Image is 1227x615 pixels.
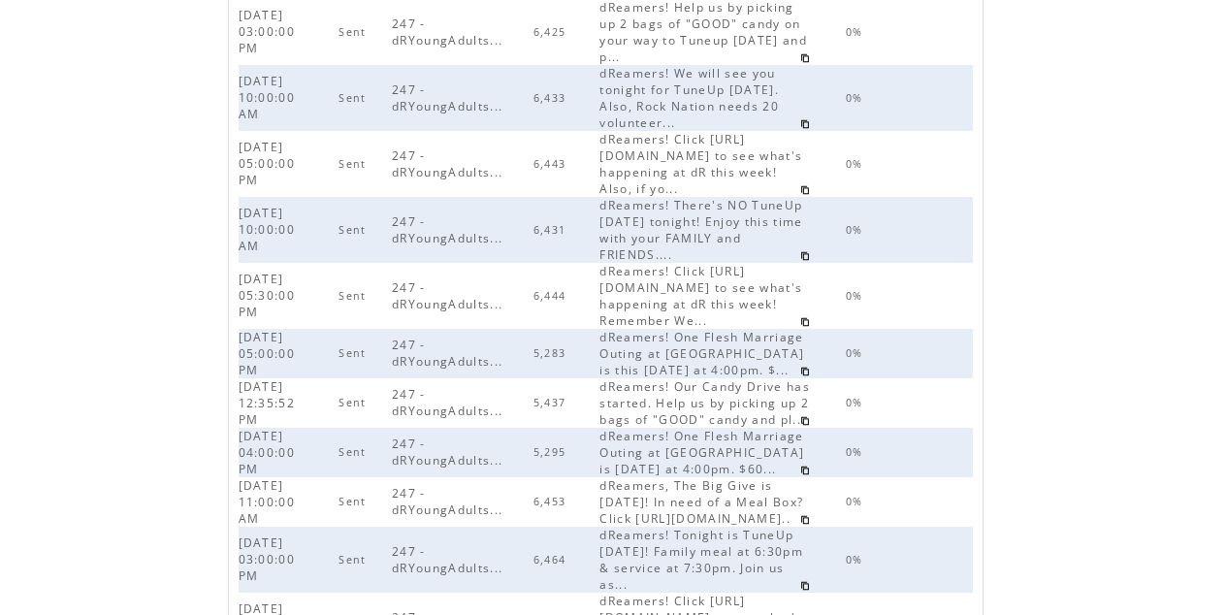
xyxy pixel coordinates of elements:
span: Sent [339,445,371,459]
span: 247 - dRYoungAdults... [392,81,507,114]
span: 247 - dRYoungAdults... [392,436,507,469]
span: [DATE] 03:00:00 PM [239,7,296,56]
span: Sent [339,289,371,303]
span: 5,437 [533,396,571,409]
span: 6,464 [533,553,571,566]
span: 6,431 [533,223,571,237]
span: [DATE] 12:35:52 PM [239,378,296,428]
span: 247 - dRYoungAdults... [392,543,507,576]
span: dReamers! Our Candy Drive has started. Help us by picking up 2 bags of "GOOD" candy and pl... [599,378,810,428]
span: dReamers! Tonight is TuneUp [DATE]! Family meal at 6:30pm & service at 7:30pm. Join us as... [599,527,803,593]
span: 247 - dRYoungAdults... [392,386,507,419]
span: Sent [339,223,371,237]
span: dReamers, The Big Give is [DATE]! In need of a Meal Box? Click [URL][DOMAIN_NAME].. [599,477,803,527]
span: 0% [846,553,868,566]
span: 247 - dRYoungAdults... [392,485,507,518]
span: [DATE] 05:00:00 PM [239,139,296,188]
span: 6,443 [533,157,571,171]
span: Sent [339,553,371,566]
span: dReamers! Click [URL][DOMAIN_NAME] to see what's happening at dR this week! Remember We... [599,263,802,329]
span: 6,453 [533,495,571,508]
span: 247 - dRYoungAdults... [392,279,507,312]
span: 0% [846,157,868,171]
span: 0% [846,25,868,39]
span: 5,295 [533,445,571,459]
span: 247 - dRYoungAdults... [392,337,507,370]
span: [DATE] 05:00:00 PM [239,329,296,378]
span: Sent [339,346,371,360]
span: 0% [846,495,868,508]
span: Sent [339,396,371,409]
span: 6,425 [533,25,571,39]
span: [DATE] 04:00:00 PM [239,428,296,477]
span: 0% [846,445,868,459]
span: Sent [339,157,371,171]
span: 5,283 [533,346,571,360]
span: [DATE] 11:00:00 AM [239,477,296,527]
span: 247 - dRYoungAdults... [392,147,507,180]
span: [DATE] 10:00:00 AM [239,205,296,254]
span: dReamers! One Flesh Marriage Outing at [GEOGRAPHIC_DATA] is [DATE] at 4:00pm. $60... [599,428,804,477]
span: dReamers! We will see you tonight for TuneUp [DATE]. Also, Rock Nation needs 20 volunteer... [599,65,779,131]
span: Sent [339,25,371,39]
span: [DATE] 03:00:00 PM [239,534,296,584]
span: dReamers! Click [URL][DOMAIN_NAME] to see what's happening at dR this week! Also, if yo... [599,131,802,197]
span: 6,433 [533,91,571,105]
span: 0% [846,91,868,105]
span: dReamers! There's NO TuneUp [DATE] tonight! Enjoy this time with your FAMILY and FRIENDS.... [599,197,802,263]
span: [DATE] 10:00:00 AM [239,73,296,122]
span: [DATE] 05:30:00 PM [239,271,296,320]
span: Sent [339,495,371,508]
span: 0% [846,223,868,237]
span: 0% [846,346,868,360]
span: dReamers! One Flesh Marriage Outing at [GEOGRAPHIC_DATA] is this [DATE] at 4:00pm. $... [599,329,804,378]
span: 6,444 [533,289,571,303]
span: 247 - dRYoungAdults... [392,213,507,246]
span: 247 - dRYoungAdults... [392,16,507,49]
span: Sent [339,91,371,105]
span: 0% [846,396,868,409]
span: 0% [846,289,868,303]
